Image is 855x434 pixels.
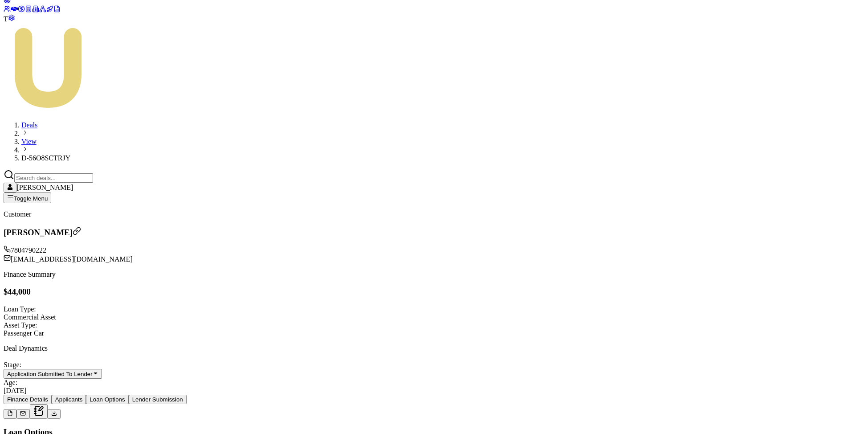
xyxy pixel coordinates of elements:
span: D-56O8SCTRJY [21,154,70,162]
a: View [21,138,37,145]
div: [DATE] [4,387,851,395]
span: Toggle Menu [14,195,48,202]
button: Lender Submission [129,395,187,404]
button: Loan Options [86,395,128,404]
h3: [PERSON_NAME] [4,227,851,237]
div: Age: [4,379,851,387]
nav: breadcrumb [4,121,851,162]
button: Finance Details [4,395,52,404]
div: Commercial Asset [4,313,851,321]
div: 7804790222 [4,246,851,254]
button: Toggle Menu [4,192,51,203]
a: Applicants [52,395,86,403]
button: Applicants [52,395,86,404]
a: Loan Options [86,395,128,403]
h3: $44,000 [4,287,851,297]
div: Stage: [4,361,851,369]
input: Search deals [14,173,93,183]
button: Application Submitted To Lender [4,369,102,379]
div: [EMAIL_ADDRESS][DOMAIN_NAME] [4,254,851,263]
img: Emu Money Test [4,23,93,112]
a: Finance Details [4,395,52,403]
div: Loan Type: [4,305,851,313]
span: [PERSON_NAME] [16,184,73,191]
span: T [4,15,8,23]
div: Asset Type : [4,321,851,329]
p: Finance Summary [4,270,851,278]
p: Customer [4,210,851,218]
div: Passenger Car [4,329,851,337]
a: Deals [21,121,37,129]
a: Lender Submission [129,395,187,403]
p: Deal Dynamics [4,344,851,352]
